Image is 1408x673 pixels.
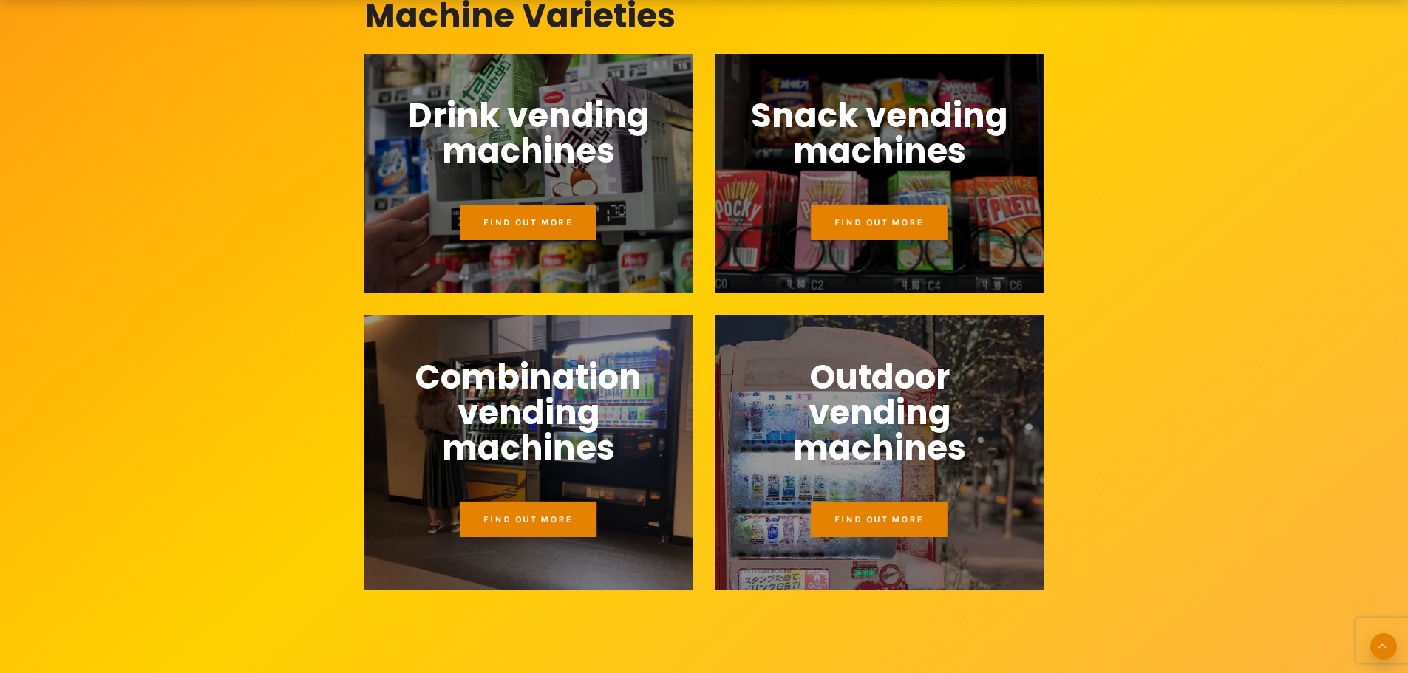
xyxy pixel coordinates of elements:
span: Find out more [483,514,573,525]
span: Find out more [834,514,924,525]
span: Drink vending machines [400,98,658,169]
span: Outdoor vending machines [751,360,1009,466]
span: Find out more [483,217,573,228]
a: Find out more [460,205,596,240]
a: Find out more [811,205,948,240]
span: Snack vending machines [751,98,1009,169]
a: Find out more [460,502,596,537]
a: Find out more [811,502,948,537]
span: Find out more [834,217,924,228]
span: Combination vending machines [400,360,658,466]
